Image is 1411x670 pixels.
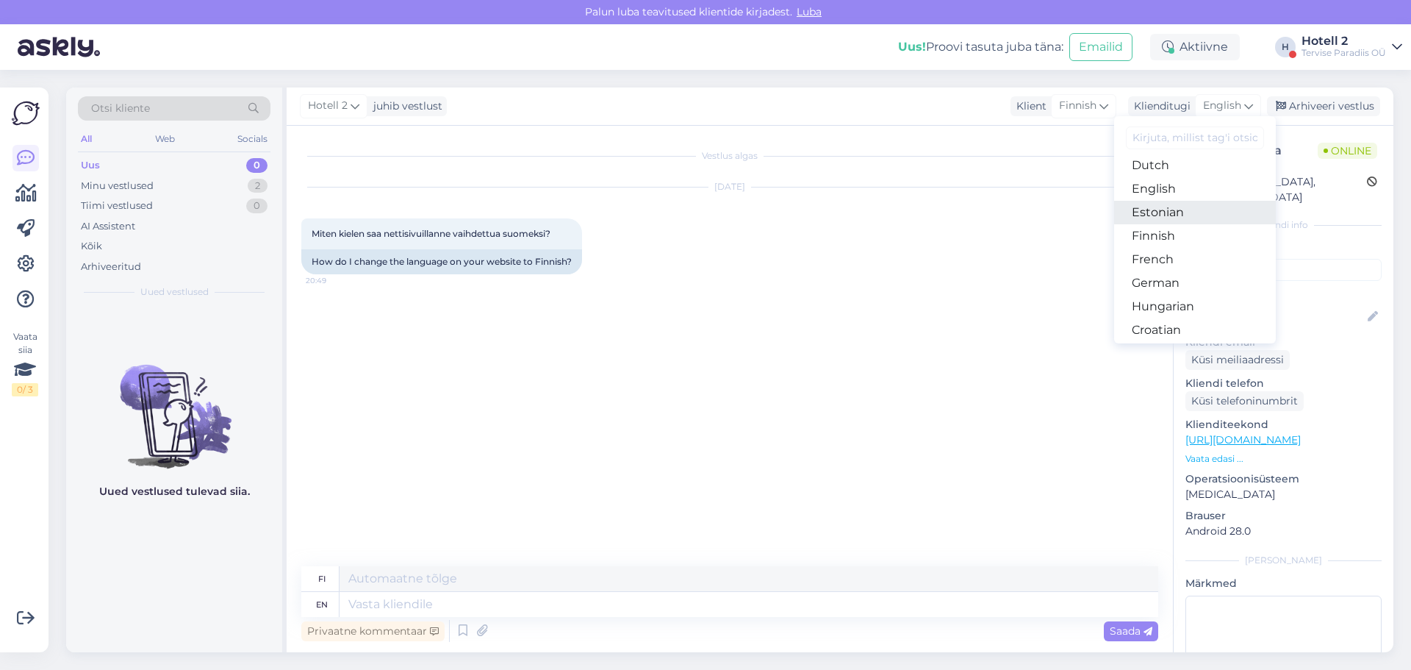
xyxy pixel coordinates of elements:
[301,149,1158,163] div: Vestlus algas
[898,40,926,54] b: Uus!
[1069,33,1132,61] button: Emailid
[1185,240,1382,256] p: Kliendi tag'id
[66,338,282,471] img: No chats
[308,98,348,114] span: Hotell 2
[1185,350,1290,370] div: Küsi meiliaadressi
[1302,47,1386,59] div: Tervise Paradiis OÜ
[1185,576,1382,591] p: Märkmed
[1185,508,1382,524] p: Brauser
[1186,309,1365,325] input: Lisa nimi
[1185,487,1382,502] p: [MEDICAL_DATA]
[246,158,268,173] div: 0
[1185,218,1382,232] div: Kliendi info
[312,228,550,239] span: Miten kielen saa nettisivuillanne vaihdettua suomeksi?
[81,199,153,213] div: Tiimi vestlused
[140,285,209,299] span: Uued vestlused
[12,383,38,396] div: 0 / 3
[81,219,135,234] div: AI Assistent
[81,179,154,193] div: Minu vestlused
[316,592,328,617] div: en
[792,5,826,18] span: Luba
[318,566,326,591] div: fi
[81,260,141,274] div: Arhiveeritud
[1302,35,1402,59] a: Hotell 2Tervise Paradiis OÜ
[1185,452,1382,466] p: Vaata edasi ...
[1203,98,1241,114] span: English
[1185,391,1304,411] div: Küsi telefoninumbrit
[898,38,1063,56] div: Proovi tasuta juba täna:
[1010,99,1046,114] div: Klient
[1267,96,1380,116] div: Arhiveeri vestlus
[1059,98,1096,114] span: Finnish
[1114,295,1276,318] a: Hungarian
[1275,37,1296,57] div: H
[1185,417,1382,432] p: Klienditeekond
[301,249,582,274] div: How do I change the language on your website to Finnish?
[1150,34,1240,60] div: Aktiivne
[1110,624,1152,638] span: Saada
[1126,126,1264,149] input: Kirjuta, millist tag'i otsid
[1114,318,1276,342] a: Croatian
[1185,259,1382,281] input: Lisa tag
[1318,143,1377,159] span: Online
[367,99,442,114] div: juhib vestlust
[1128,99,1191,114] div: Klienditugi
[152,129,178,149] div: Web
[1185,335,1382,350] p: Kliendi email
[1114,201,1276,224] a: Estonian
[1190,174,1367,205] div: [GEOGRAPHIC_DATA], [GEOGRAPHIC_DATA]
[1185,471,1382,487] p: Operatsioonisüsteem
[1114,154,1276,177] a: Dutch
[248,179,268,193] div: 2
[91,101,150,116] span: Otsi kliente
[1185,554,1382,567] div: [PERSON_NAME]
[81,158,100,173] div: Uus
[78,129,95,149] div: All
[12,99,40,127] img: Askly Logo
[99,484,250,499] p: Uued vestlused tulevad siia.
[306,275,361,286] span: 20:49
[1185,376,1382,391] p: Kliendi telefon
[12,330,38,396] div: Vaata siia
[301,621,445,641] div: Privaatne kommentaar
[1114,224,1276,248] a: Finnish
[1114,248,1276,271] a: French
[1302,35,1386,47] div: Hotell 2
[301,180,1158,193] div: [DATE]
[1114,177,1276,201] a: English
[1185,287,1382,302] p: Kliendi nimi
[246,199,268,213] div: 0
[1185,524,1382,539] p: Android 28.0
[1114,271,1276,295] a: German
[234,129,270,149] div: Socials
[1185,433,1301,446] a: [URL][DOMAIN_NAME]
[81,239,102,254] div: Kõik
